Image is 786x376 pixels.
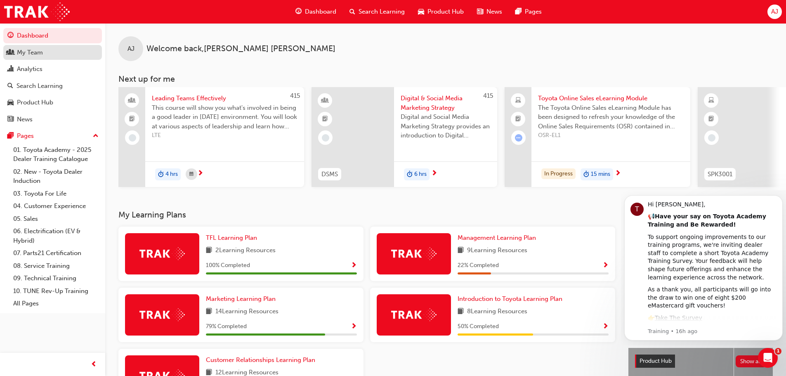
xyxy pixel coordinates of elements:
[127,44,135,54] span: AJ
[767,5,782,19] button: AJ
[91,359,97,370] span: prev-icon
[583,169,589,180] span: duration-icon
[10,247,102,260] a: 07. Parts21 Certification
[538,131,684,140] span: OSR-EL1
[10,166,102,187] a: 02. New - Toyota Dealer Induction
[411,3,470,20] a: car-iconProduct Hub
[391,308,437,321] img: Trak
[708,170,732,179] span: SPK3001
[391,247,437,260] img: Trak
[165,170,178,179] span: 4 hrs
[118,87,304,187] a: 415Leading Teams EffectivelyThis course will show you what's involved in being a good leader in [...
[10,285,102,298] a: 10. TUNE Rev-Up Training
[401,94,491,112] span: Digital & Social Media Marketing Strategy
[10,200,102,213] a: 04. Customer Experience
[10,272,102,285] a: 09. Technical Training
[407,169,413,180] span: duration-icon
[538,94,684,103] span: Toyota Online Sales eLearning Module
[758,348,778,368] iframe: Intercom live chat
[458,261,499,270] span: 22 % Completed
[152,94,297,103] span: Leading Teams Effectively
[105,74,786,84] h3: Next up for me
[206,356,315,364] span: Customer Relationships Learning Plan
[10,213,102,225] a: 05. Sales
[7,32,14,40] span: guage-icon
[152,131,297,140] span: LTE
[458,246,464,256] span: book-icon
[602,262,609,270] span: Show Progress
[17,81,63,91] div: Search Learning
[139,247,185,260] img: Trak
[289,3,343,20] a: guage-iconDashboard
[118,210,615,220] h3: My Learning Plans
[129,114,135,125] span: booktick-icon
[17,64,42,74] div: Analytics
[515,95,521,106] span: laptop-icon
[708,95,714,106] span: learningResourceType_ELEARNING-icon
[17,98,53,107] div: Product Hub
[206,234,257,241] span: TFL Learning Plan
[312,87,497,187] a: 415DSMSDigital & Social Media Marketing StrategyDigital and Social Media Marketing Strategy provi...
[7,49,14,57] span: people-icon
[359,7,405,17] span: Search Learning
[3,45,102,60] a: My Team
[290,92,300,99] span: 415
[17,115,33,124] div: News
[470,3,509,20] a: news-iconNews
[708,114,714,125] span: booktick-icon
[3,26,102,128] button: DashboardMy TeamAnalyticsSearch LearningProduct HubNews
[602,260,609,271] button: Show Progress
[458,233,539,243] a: Management Learning Plan
[515,7,522,17] span: pages-icon
[431,170,437,177] span: next-icon
[295,7,302,17] span: guage-icon
[10,260,102,272] a: 08. Service Training
[129,134,136,142] span: learningRecordVerb_NONE-icon
[351,260,357,271] button: Show Progress
[206,307,212,317] span: book-icon
[708,134,715,142] span: learningRecordVerb_NONE-icon
[206,294,279,304] a: Marketing Learning Plan
[10,297,102,310] a: All Pages
[10,225,102,247] a: 06. Electrification (EV & Hybrid)
[7,66,14,73] span: chart-icon
[3,78,102,94] a: Search Learning
[602,323,609,331] span: Show Progress
[351,323,357,331] span: Show Progress
[3,128,102,144] button: Pages
[321,170,338,179] span: DSMS
[591,170,610,179] span: 15 mins
[17,131,34,141] div: Pages
[7,83,13,90] span: search-icon
[3,61,102,77] a: Analytics
[322,95,328,106] span: learningResourceType_INSTRUCTOR_LED-icon
[505,87,690,187] a: Toyota Online Sales eLearning ModuleThe Toyota Online Sales eLearning Module has been designed to...
[458,294,566,304] a: Introduction to Toyota Learning Plan
[305,7,336,17] span: Dashboard
[197,170,203,177] span: next-icon
[189,169,194,180] span: calendar-icon
[206,295,276,303] span: Marketing Learning Plan
[215,307,279,317] span: 14 Learning Resources
[10,144,102,166] a: 01. Toyota Academy - 2025 Dealer Training Catalogue
[7,99,14,106] span: car-icon
[146,44,335,54] span: Welcome back , [PERSON_NAME] [PERSON_NAME]
[458,322,499,331] span: 50 % Completed
[602,322,609,332] button: Show Progress
[509,3,548,20] a: pages-iconPages
[458,295,562,303] span: Introduction to Toyota Learning Plan
[515,134,522,142] span: learningRecordVerb_ATTEMPT-icon
[206,233,260,243] a: TFL Learning Plan
[4,2,70,21] img: Trak
[3,28,102,43] a: Dashboard
[541,168,576,180] div: In Progress
[139,308,185,321] img: Trak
